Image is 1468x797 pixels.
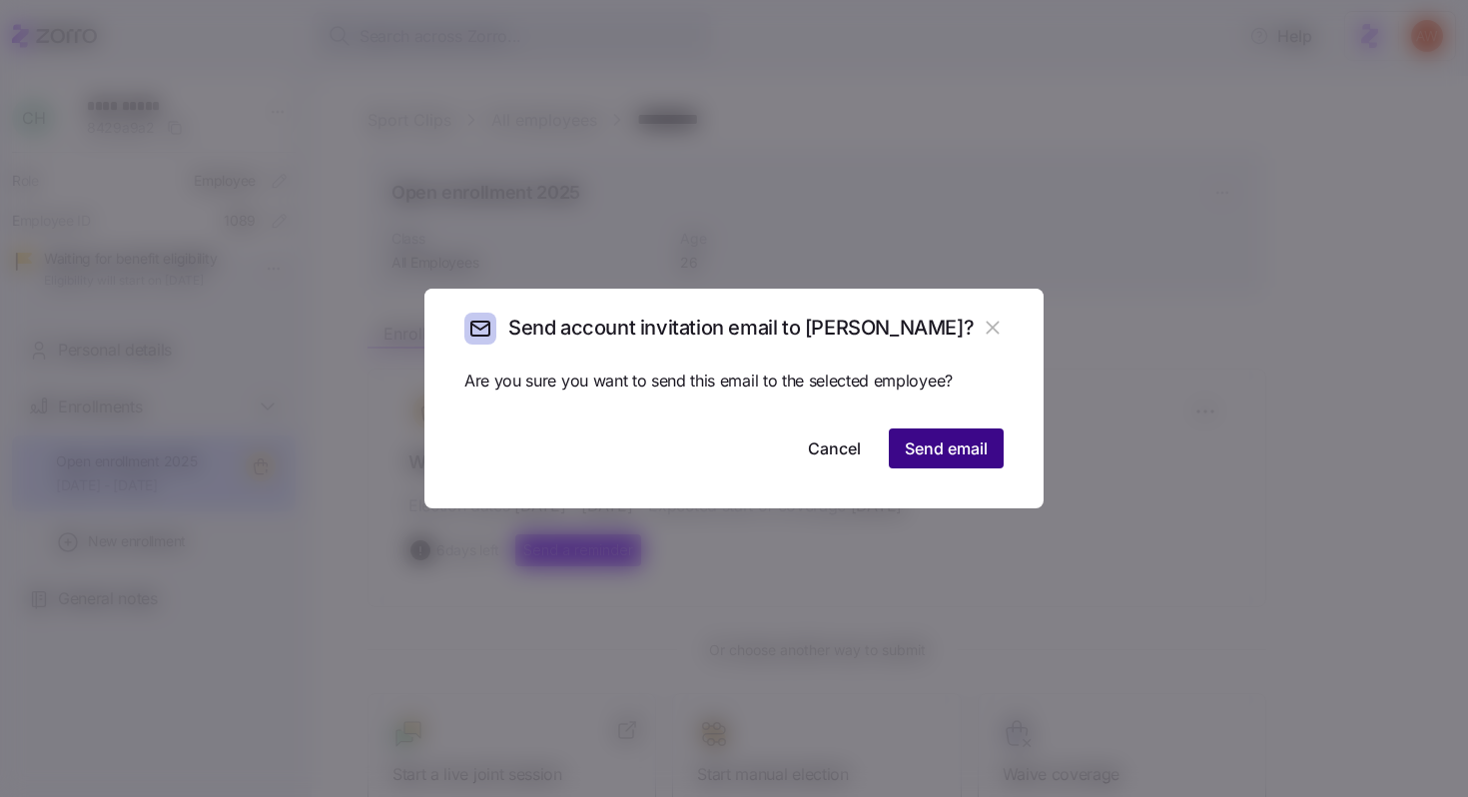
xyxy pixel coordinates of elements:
span: Cancel [808,436,861,460]
h2: Send account invitation email to [PERSON_NAME]? [508,315,974,342]
button: Send email [889,428,1004,468]
span: Are you sure you want to send this email to the selected employee? [464,369,1004,394]
span: Send email [905,436,988,460]
button: Cancel [792,428,877,468]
